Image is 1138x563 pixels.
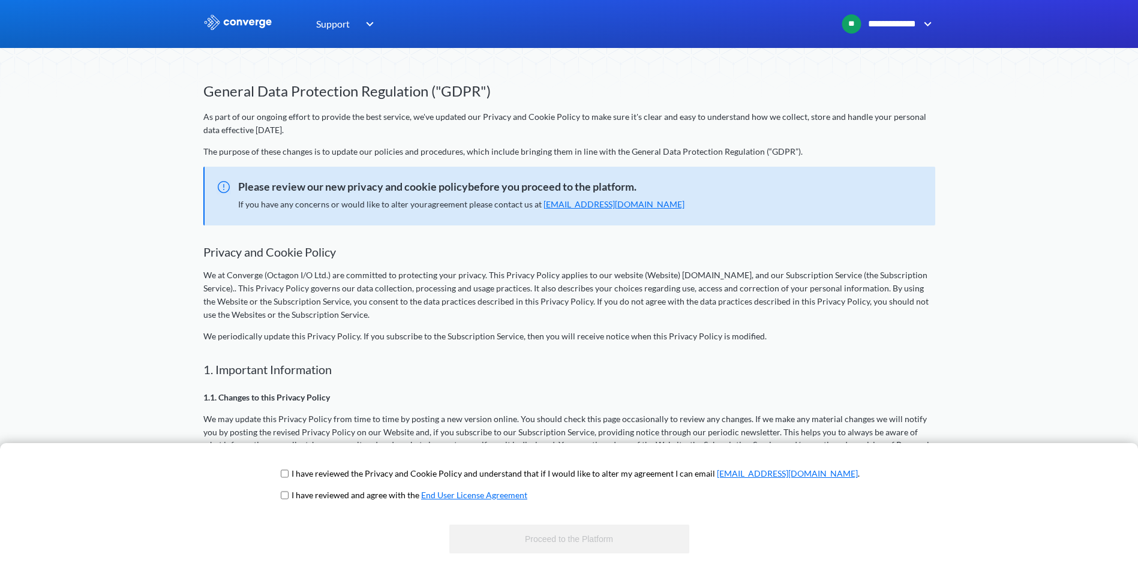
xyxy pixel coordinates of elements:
[203,391,935,404] p: 1.1. Changes to this Privacy Policy
[717,468,858,478] a: [EMAIL_ADDRESS][DOMAIN_NAME]
[203,110,935,137] p: As part of our ongoing effort to provide the best service, we've updated our Privacy and Cookie P...
[203,145,935,158] p: The purpose of these changes is to update our policies and procedures, which include bringing the...
[544,199,684,209] a: [EMAIL_ADDRESS][DOMAIN_NAME]
[421,490,527,500] a: End User License Agreement
[316,16,350,31] span: Support
[916,17,935,31] img: downArrow.svg
[205,179,923,195] span: Please review our new privacy and cookie policybefore you proceed to the platform.
[449,525,689,553] button: Proceed to the Platform
[358,17,377,31] img: downArrow.svg
[203,362,935,377] h2: 1. Important Information
[238,199,684,209] span: If you have any concerns or would like to alter your agreement please contact us at
[292,489,527,502] p: I have reviewed and agree with the
[203,245,935,259] h2: Privacy and Cookie Policy
[203,269,935,321] p: We at Converge (Octagon I/O Ltd.) are committed to protecting your privacy. This Privacy Policy a...
[203,330,935,343] p: We periodically update this Privacy Policy. If you subscribe to the Subscription Service, then yo...
[203,413,935,465] p: We may update this Privacy Policy from time to time by posting a new version online. You should c...
[203,14,273,30] img: logo_ewhite.svg
[292,467,860,480] p: I have reviewed the Privacy and Cookie Policy and understand that if I would like to alter my agr...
